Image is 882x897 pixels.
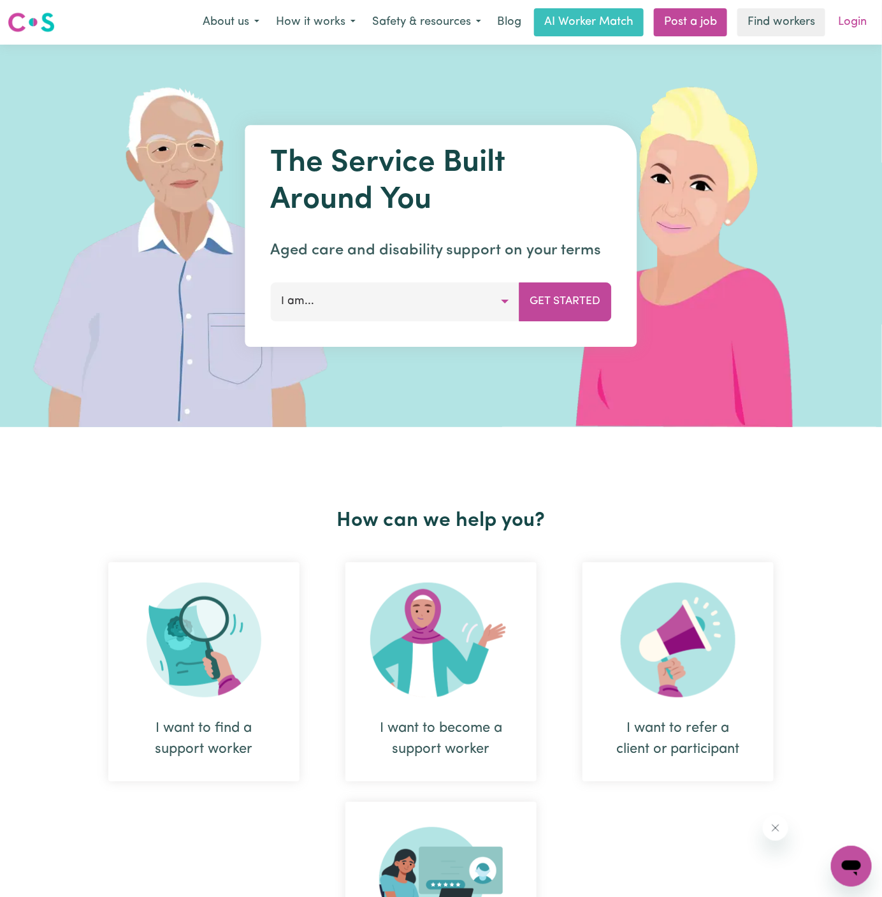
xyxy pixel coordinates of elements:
[268,9,364,36] button: How it works
[139,718,269,760] div: I want to find a support worker
[534,8,644,36] a: AI Worker Match
[8,11,55,34] img: Careseekers logo
[376,718,506,760] div: I want to become a support worker
[271,282,520,321] button: I am...
[271,145,612,219] h1: The Service Built Around You
[830,8,874,36] a: Login
[345,562,537,782] div: I want to become a support worker
[621,583,735,697] img: Refer
[271,239,612,262] p: Aged care and disability support on your terms
[364,9,489,36] button: Safety & resources
[370,583,512,697] img: Become Worker
[85,509,797,533] h2: How can we help you?
[8,9,77,19] span: Need any help?
[519,282,612,321] button: Get Started
[194,9,268,36] button: About us
[582,562,774,782] div: I want to refer a client or participant
[831,846,872,887] iframe: Button to launch messaging window
[147,583,261,697] img: Search
[654,8,727,36] a: Post a job
[613,718,743,760] div: I want to refer a client or participant
[489,8,529,36] a: Blog
[108,562,300,782] div: I want to find a support worker
[763,815,788,841] iframe: Close message
[8,8,55,37] a: Careseekers logo
[737,8,825,36] a: Find workers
